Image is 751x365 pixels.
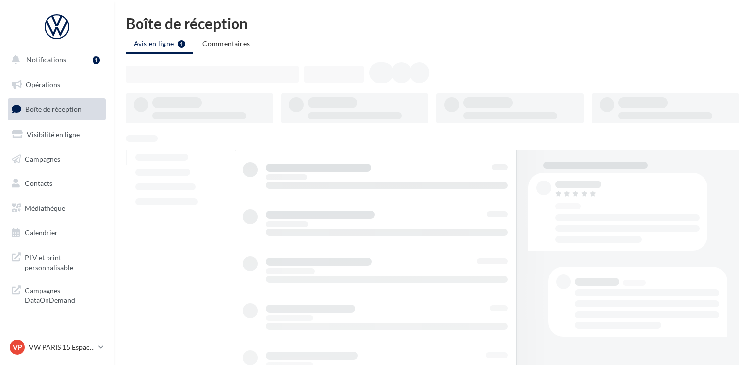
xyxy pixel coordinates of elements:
[25,284,102,305] span: Campagnes DataOnDemand
[6,49,104,70] button: Notifications 1
[13,342,22,352] span: VP
[8,338,106,357] a: VP VW PARIS 15 Espace Suffren
[29,342,94,352] p: VW PARIS 15 Espace Suffren
[6,173,108,194] a: Contacts
[6,247,108,276] a: PLV et print personnalisable
[6,280,108,309] a: Campagnes DataOnDemand
[26,80,60,89] span: Opérations
[6,198,108,219] a: Médiathèque
[25,204,65,212] span: Médiathèque
[25,228,58,237] span: Calendrier
[25,179,52,187] span: Contacts
[126,16,739,31] div: Boîte de réception
[6,74,108,95] a: Opérations
[6,149,108,170] a: Campagnes
[27,130,80,138] span: Visibilité en ligne
[93,56,100,64] div: 1
[202,39,250,47] span: Commentaires
[26,55,66,64] span: Notifications
[25,105,82,113] span: Boîte de réception
[6,124,108,145] a: Visibilité en ligne
[25,154,60,163] span: Campagnes
[6,98,108,120] a: Boîte de réception
[25,251,102,272] span: PLV et print personnalisable
[6,223,108,243] a: Calendrier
